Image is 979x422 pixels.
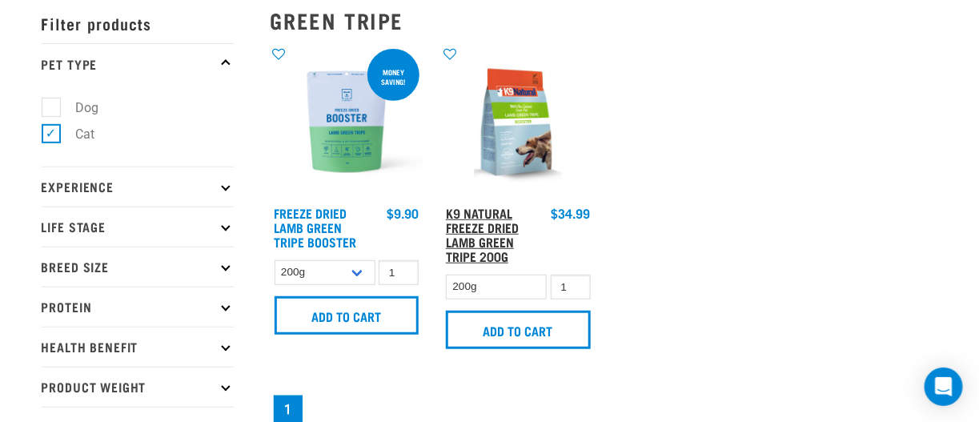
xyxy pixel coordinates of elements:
p: Health Benefit [42,327,234,367]
div: Open Intercom Messenger [925,368,963,406]
a: K9 Natural Freeze Dried Lamb Green Tripe 200g [446,209,519,259]
input: 1 [551,275,591,299]
p: Protein [42,287,234,327]
p: Filter products [42,3,234,43]
input: 1 [379,260,419,285]
img: K9 Square [442,46,595,199]
p: Pet Type [42,43,234,83]
input: Add to cart [446,311,591,349]
img: Freeze Dried Lamb Green Tripe [271,46,423,199]
div: $9.90 [387,206,419,220]
label: Cat [50,124,102,144]
div: Money saving! [367,60,419,94]
p: Breed Size [42,247,234,287]
p: Life Stage [42,207,234,247]
a: Freeze Dried Lamb Green Tripe Booster [275,209,357,245]
h2: Green Tripe [271,8,938,33]
p: Experience [42,167,234,207]
p: Product Weight [42,367,234,407]
input: Add to cart [275,296,419,335]
div: $34.99 [552,206,591,220]
label: Dog [50,98,106,118]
